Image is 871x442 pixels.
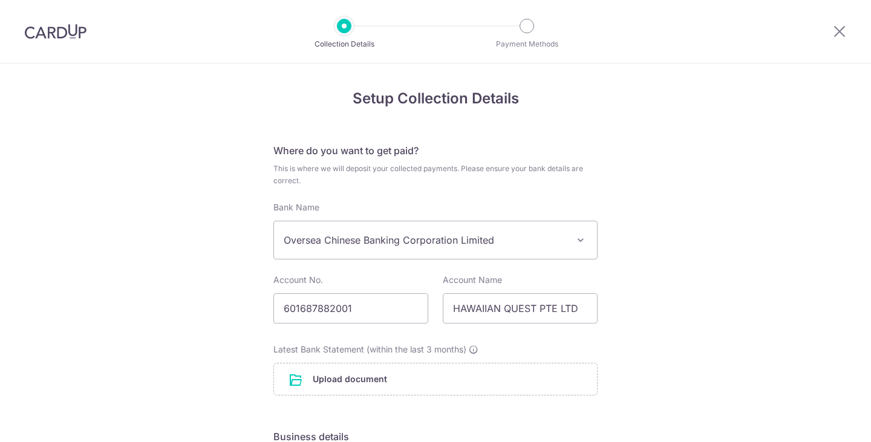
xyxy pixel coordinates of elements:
[273,88,598,109] h4: Setup Collection Details
[273,163,598,187] p: This is where we will deposit your collected payments. Please ensure your bank details are correct.
[273,363,598,395] div: Upload document
[273,143,598,158] h5: Where do you want to get paid?
[274,221,597,259] span: Oversea Chinese Banking Corporation Limited
[443,274,502,286] label: Account Name
[273,274,323,286] label: Account No.
[273,221,598,259] span: Oversea Chinese Banking Corporation Limited
[273,201,319,213] label: Bank Name
[24,24,87,39] img: CardUp
[482,38,572,50] p: Payment Methods
[273,344,466,354] span: Latest Bank Statement (within the last 3 months)
[793,406,859,436] iframe: Opens a widget where you can find more information
[299,38,389,50] p: Collection Details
